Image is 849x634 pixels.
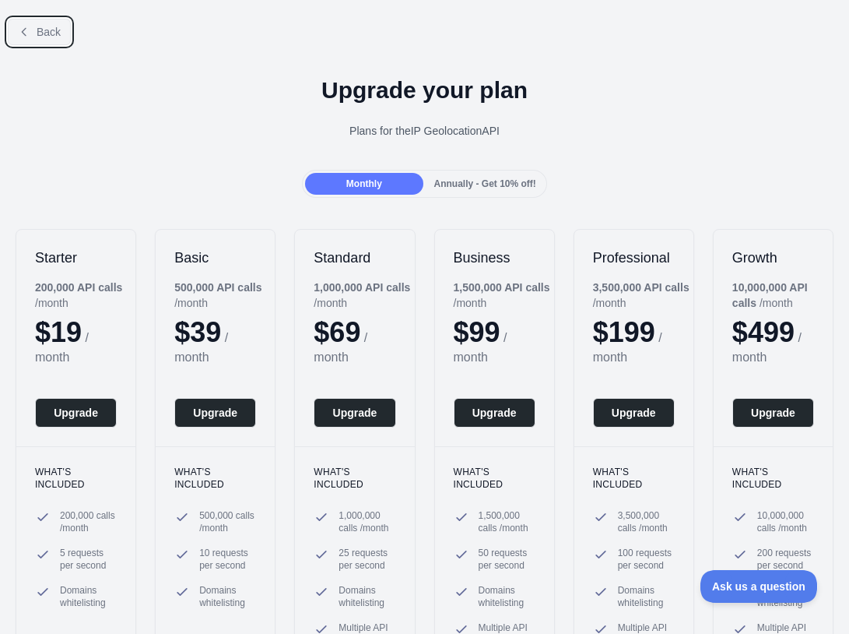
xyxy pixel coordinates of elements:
[757,547,814,572] span: 200 requests per second
[60,584,117,609] span: Domains whitelisting
[339,547,395,572] span: 25 requests per second
[618,547,675,572] span: 100 requests per second
[479,584,535,609] span: Domains whitelisting
[618,584,675,609] span: Domains whitelisting
[60,547,117,572] span: 5 requests per second
[339,584,395,609] span: Domains whitelisting
[199,547,256,572] span: 10 requests per second
[199,584,256,609] span: Domains whitelisting
[700,570,818,603] iframe: Toggle Customer Support
[479,547,535,572] span: 50 requests per second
